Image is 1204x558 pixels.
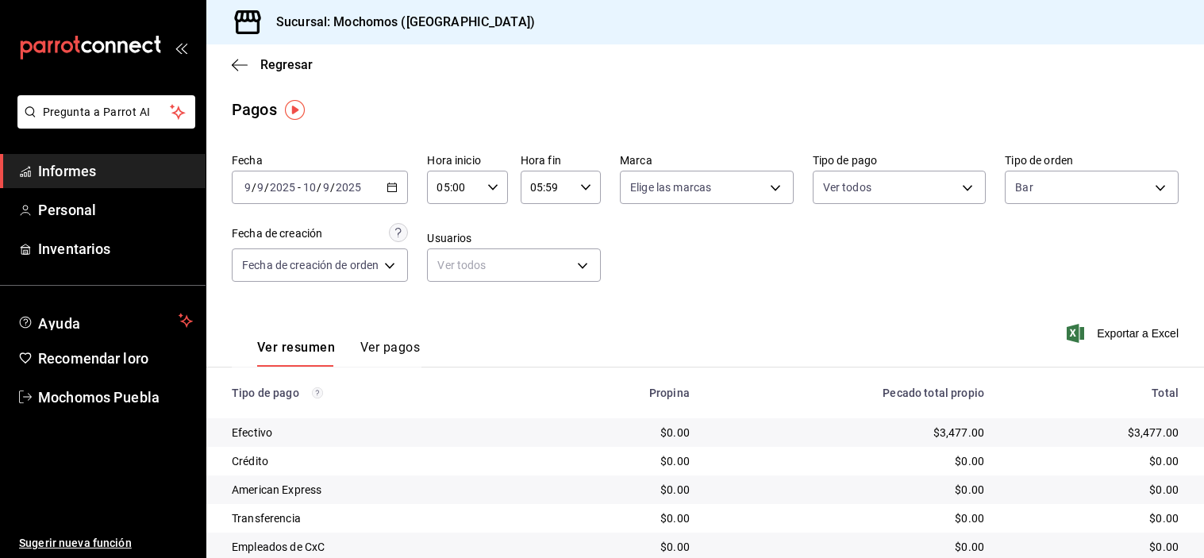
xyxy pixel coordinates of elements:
[955,455,984,468] font: $0.00
[232,541,325,553] font: Empleados de CxC
[38,389,160,406] font: Mochomos Puebla
[521,154,561,167] font: Hora fin
[232,387,299,399] font: Tipo de pago
[1128,426,1179,439] font: $3,477.00
[38,350,148,367] font: Recomendar loro
[1005,154,1073,167] font: Tipo de orden
[1097,327,1179,340] font: Exportar a Excel
[660,455,690,468] font: $0.00
[257,339,420,367] div: pestañas de navegación
[322,181,330,194] input: --
[256,181,264,194] input: --
[38,202,96,218] font: Personal
[232,100,277,119] font: Pagos
[252,181,256,194] font: /
[955,541,984,553] font: $0.00
[19,537,132,549] font: Sugerir nueva función
[38,163,96,179] font: Informes
[1149,541,1179,553] font: $0.00
[437,259,486,271] font: Ver todos
[232,227,322,240] font: Fecha de creación
[883,387,984,399] font: Pecado total propio
[660,483,690,496] font: $0.00
[427,232,471,244] font: Usuarios
[175,41,187,54] button: abrir_cajón_menú
[335,181,362,194] input: ----
[38,315,81,332] font: Ayuda
[427,154,480,167] font: Hora inicio
[1149,512,1179,525] font: $0.00
[276,14,535,29] font: Sucursal: Mochomos ([GEOGRAPHIC_DATA])
[823,181,871,194] font: Ver todos
[630,181,711,194] font: Elige las marcas
[620,154,652,167] font: Marca
[232,154,263,167] font: Fecha
[285,100,305,120] img: Marcador de información sobre herramientas
[11,115,195,132] a: Pregunta a Parrot AI
[232,483,321,496] font: American Express
[43,106,151,118] font: Pregunta a Parrot AI
[813,154,878,167] font: Tipo de pago
[232,512,301,525] font: Transferencia
[17,95,195,129] button: Pregunta a Parrot AI
[660,512,690,525] font: $0.00
[330,181,335,194] font: /
[933,426,984,439] font: $3,477.00
[660,426,690,439] font: $0.00
[1149,455,1179,468] font: $0.00
[955,483,984,496] font: $0.00
[257,340,335,355] font: Ver resumen
[260,57,313,72] font: Regresar
[1070,324,1179,343] button: Exportar a Excel
[302,181,317,194] input: --
[1015,181,1033,194] font: Bar
[232,57,313,72] button: Regresar
[269,181,296,194] input: ----
[955,512,984,525] font: $0.00
[660,541,690,553] font: $0.00
[312,387,323,398] svg: Los pagos realizados con Pay y otras terminales son montos brutos.
[232,426,272,439] font: Efectivo
[38,241,110,257] font: Inventarios
[317,181,321,194] font: /
[244,181,252,194] input: --
[1149,483,1179,496] font: $0.00
[649,387,690,399] font: Propina
[360,340,420,355] font: Ver pagos
[242,259,379,271] font: Fecha de creación de orden
[1152,387,1179,399] font: Total
[232,455,268,468] font: Crédito
[298,181,301,194] font: -
[264,181,269,194] font: /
